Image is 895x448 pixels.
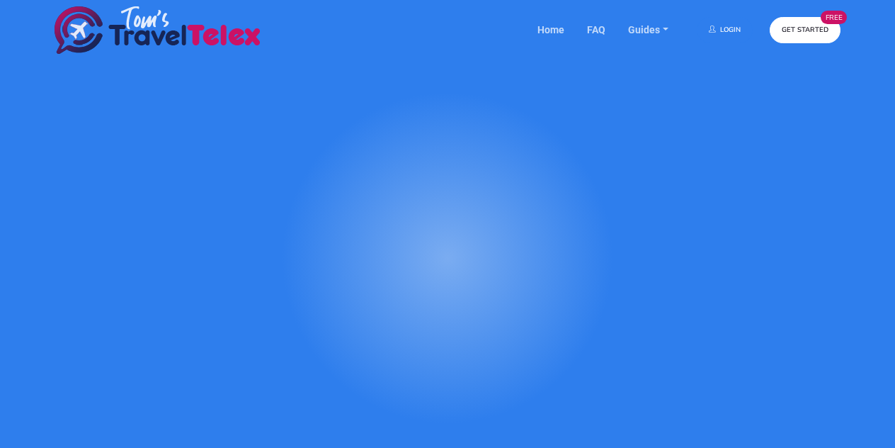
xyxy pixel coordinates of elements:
span: FREE [821,11,847,24]
a: Home [526,11,576,49]
a: Guides [617,11,680,49]
a: login [697,17,753,43]
a: FAQ [576,11,617,49]
img: Tom's Travel Telex logo [55,6,261,54]
a: GET STARTEDFREE [770,17,840,43]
